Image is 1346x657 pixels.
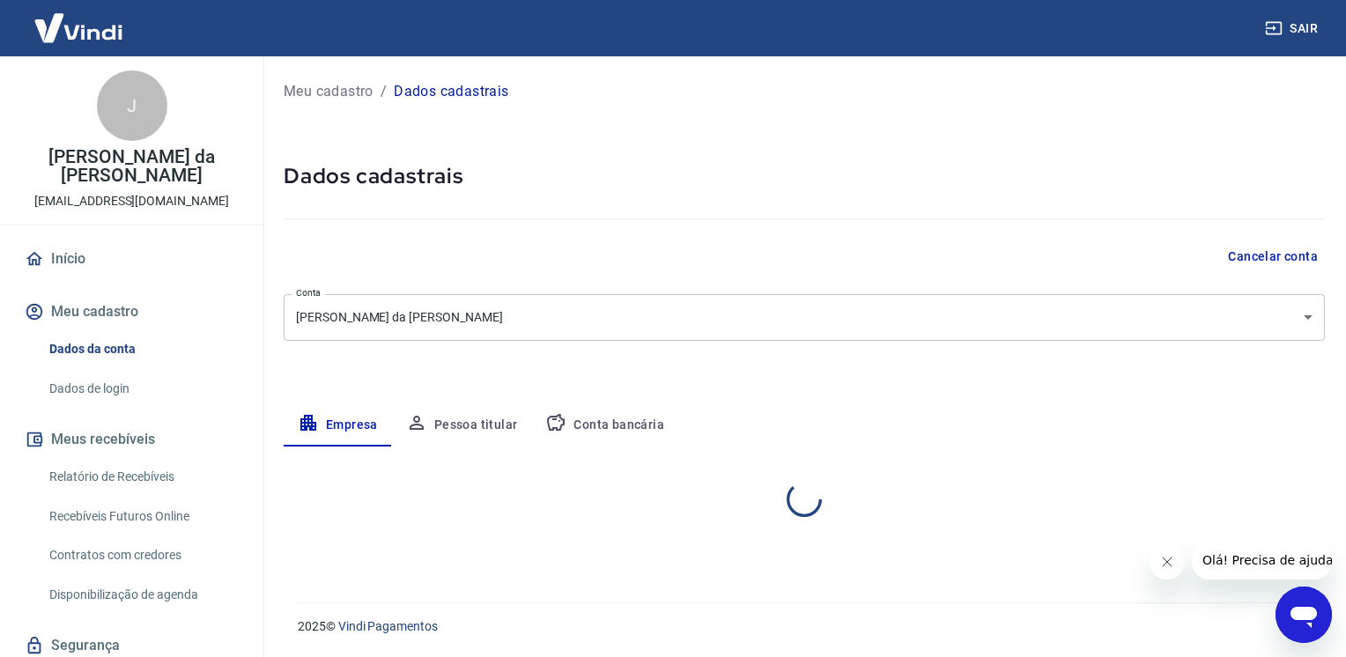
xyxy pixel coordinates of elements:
span: Olá! Precisa de ajuda? [11,12,148,26]
button: Empresa [284,404,392,447]
div: J [97,70,167,141]
h5: Dados cadastrais [284,162,1325,190]
a: Meu cadastro [284,81,373,102]
img: Vindi [21,1,136,55]
a: Relatório de Recebíveis [42,459,242,495]
iframe: Fechar mensagem [1150,544,1185,579]
p: [EMAIL_ADDRESS][DOMAIN_NAME] [34,192,229,210]
a: Vindi Pagamentos [338,619,438,633]
label: Conta [296,286,321,299]
button: Meu cadastro [21,292,242,331]
button: Sair [1261,12,1325,45]
iframe: Botão para abrir a janela de mensagens [1276,587,1332,643]
p: / [381,81,387,102]
a: Início [21,240,242,278]
button: Pessoa titular [392,404,532,447]
p: Dados cadastrais [394,81,508,102]
button: Cancelar conta [1221,240,1325,273]
a: Contratos com credores [42,537,242,573]
a: Recebíveis Futuros Online [42,498,242,535]
a: Dados de login [42,371,242,407]
a: Disponibilização de agenda [42,577,242,613]
p: 2025 © [298,617,1304,636]
button: Meus recebíveis [21,420,242,459]
iframe: Mensagem da empresa [1192,541,1332,579]
a: Dados da conta [42,331,242,367]
p: [PERSON_NAME] da [PERSON_NAME] [14,148,249,185]
button: Conta bancária [531,404,678,447]
div: [PERSON_NAME] da [PERSON_NAME] [284,294,1325,341]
